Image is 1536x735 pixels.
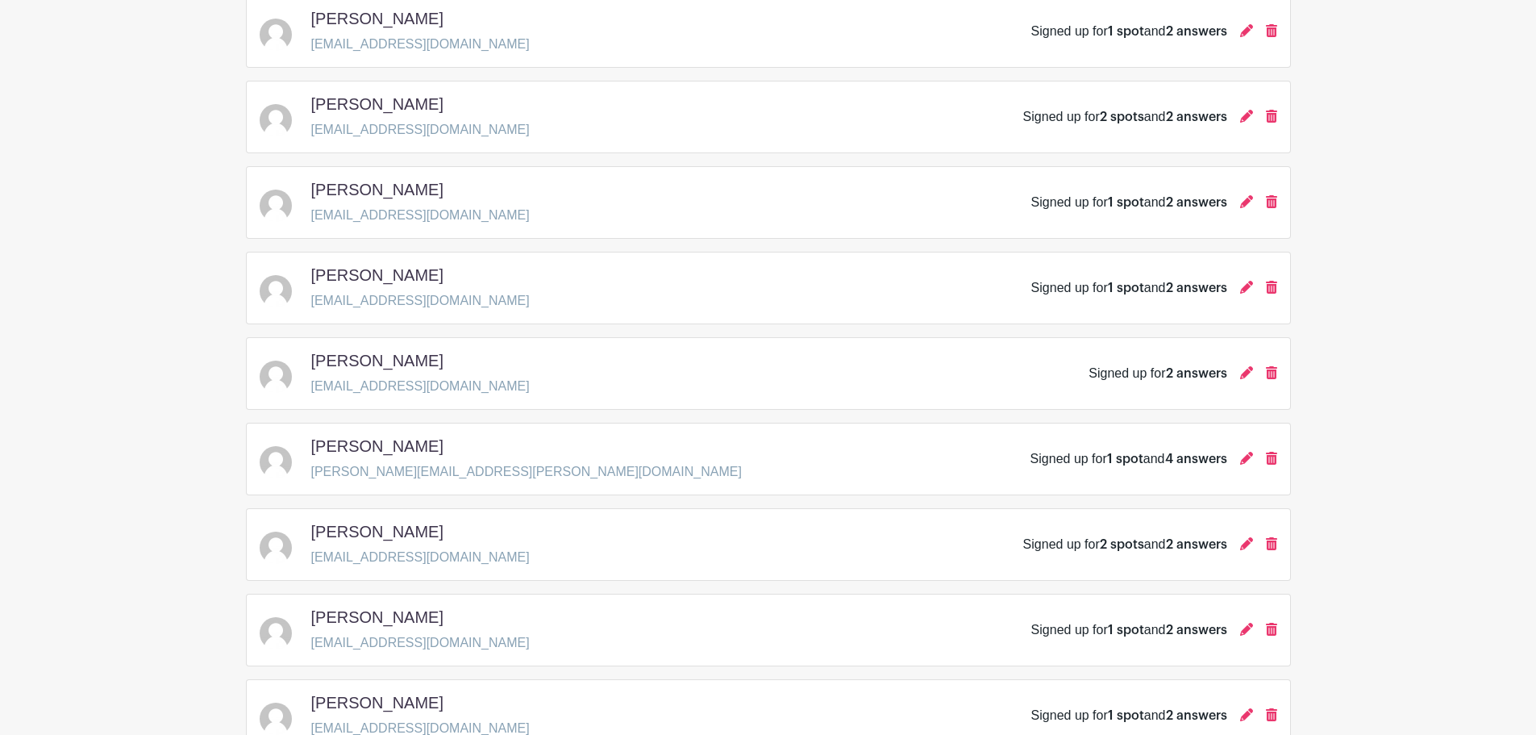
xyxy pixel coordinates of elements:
h5: [PERSON_NAME] [311,180,443,199]
span: 2 answers [1166,25,1227,38]
img: default-ce2991bfa6775e67f084385cd625a349d9dcbb7a52a09fb2fda1e96e2d18dcdb.png [260,275,292,307]
img: default-ce2991bfa6775e67f084385cd625a349d9dcbb7a52a09fb2fda1e96e2d18dcdb.png [260,190,292,222]
span: 1 spot [1108,196,1144,209]
div: Signed up for and [1031,22,1227,41]
p: [EMAIL_ADDRESS][DOMAIN_NAME] [311,291,530,311]
span: 2 answers [1166,709,1227,722]
p: [EMAIL_ADDRESS][DOMAIN_NAME] [311,120,530,140]
h5: [PERSON_NAME] [311,608,443,627]
span: 2 answers [1166,196,1227,209]
div: Signed up for and [1031,706,1227,725]
img: default-ce2991bfa6775e67f084385cd625a349d9dcbb7a52a09fb2fda1e96e2d18dcdb.png [260,617,292,649]
h5: [PERSON_NAME] [311,94,443,114]
p: [EMAIL_ADDRESS][DOMAIN_NAME] [311,548,530,567]
img: default-ce2991bfa6775e67f084385cd625a349d9dcbb7a52a09fb2fda1e96e2d18dcdb.png [260,361,292,393]
p: [EMAIL_ADDRESS][DOMAIN_NAME] [311,35,530,54]
h5: [PERSON_NAME] [311,522,443,541]
span: 1 spot [1108,624,1144,637]
img: default-ce2991bfa6775e67f084385cd625a349d9dcbb7a52a09fb2fda1e96e2d18dcdb.png [260,703,292,735]
p: [PERSON_NAME][EMAIL_ADDRESS][PERSON_NAME][DOMAIN_NAME] [311,462,742,482]
span: 1 spot [1107,453,1143,466]
div: Signed up for and [1023,535,1227,554]
h5: [PERSON_NAME] [311,9,443,28]
h5: [PERSON_NAME] [311,693,443,712]
p: [EMAIL_ADDRESS][DOMAIN_NAME] [311,377,530,396]
span: 2 spots [1100,538,1144,551]
span: 2 answers [1166,111,1227,123]
span: 2 answers [1166,282,1227,294]
span: 2 answers [1166,367,1227,380]
img: default-ce2991bfa6775e67f084385cd625a349d9dcbb7a52a09fb2fda1e96e2d18dcdb.png [260,532,292,564]
div: Signed up for and [1031,278,1227,298]
span: 2 spots [1100,111,1144,123]
span: 1 spot [1108,25,1144,38]
h5: [PERSON_NAME] [311,265,443,285]
p: [EMAIL_ADDRESS][DOMAIN_NAME] [311,206,530,225]
h5: [PERSON_NAME] [311,351,443,370]
div: Signed up for [1089,364,1226,383]
span: 2 answers [1166,538,1227,551]
div: Signed up for and [1030,449,1227,469]
img: default-ce2991bfa6775e67f084385cd625a349d9dcbb7a52a09fb2fda1e96e2d18dcdb.png [260,104,292,136]
span: 4 answers [1165,453,1227,466]
div: Signed up for and [1031,620,1227,640]
div: Signed up for and [1031,193,1227,212]
div: Signed up for and [1023,107,1227,127]
span: 1 spot [1108,282,1144,294]
img: default-ce2991bfa6775e67f084385cd625a349d9dcbb7a52a09fb2fda1e96e2d18dcdb.png [260,19,292,51]
span: 2 answers [1166,624,1227,637]
p: [EMAIL_ADDRESS][DOMAIN_NAME] [311,633,530,653]
h5: [PERSON_NAME] [311,436,443,456]
span: 1 spot [1108,709,1144,722]
img: default-ce2991bfa6775e67f084385cd625a349d9dcbb7a52a09fb2fda1e96e2d18dcdb.png [260,446,292,478]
